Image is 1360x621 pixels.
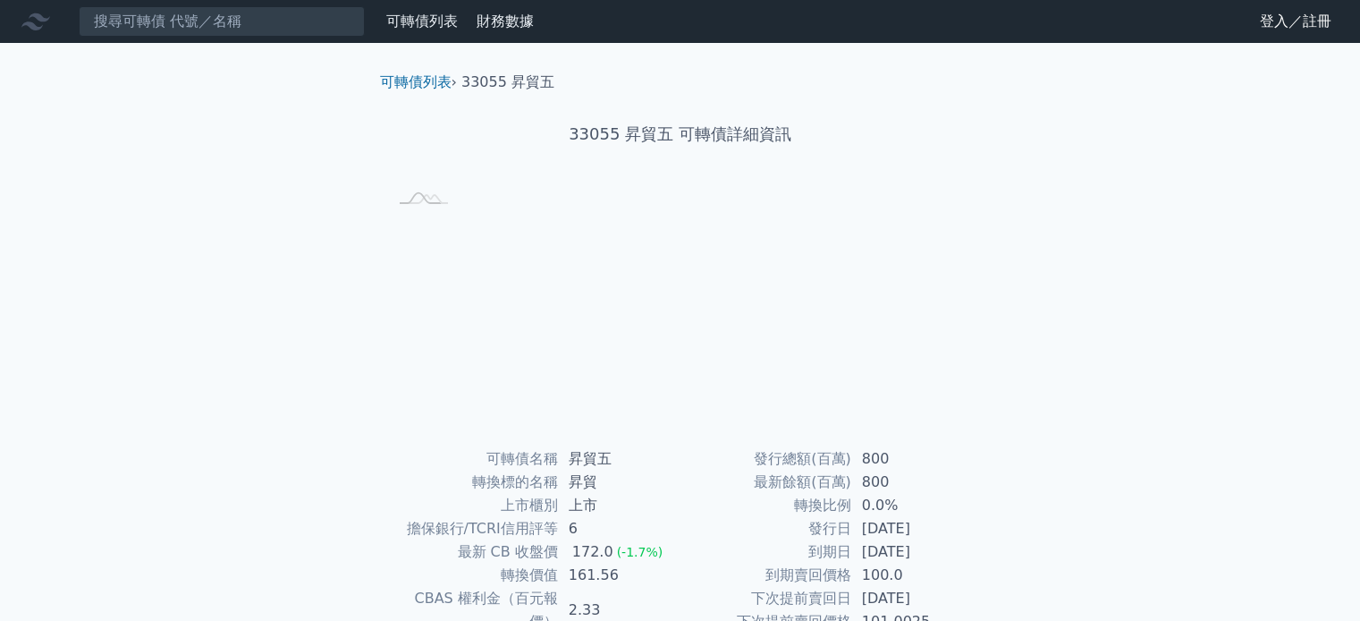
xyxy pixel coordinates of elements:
[617,545,663,559] span: (-1.7%)
[380,72,457,93] li: ›
[387,540,558,564] td: 最新 CB 收盤價
[569,540,617,564] div: 172.0
[461,72,554,93] li: 33055 昇貿五
[680,494,851,517] td: 轉換比例
[680,471,851,494] td: 最新餘額(百萬)
[558,517,680,540] td: 6
[1246,7,1346,36] a: 登入／註冊
[558,564,680,587] td: 161.56
[680,587,851,610] td: 下次提前賣回日
[387,471,558,494] td: 轉換標的名稱
[558,447,680,471] td: 昇貿五
[851,564,974,587] td: 100.0
[558,494,680,517] td: 上市
[380,73,452,90] a: 可轉債列表
[386,13,458,30] a: 可轉債列表
[387,517,558,540] td: 擔保銀行/TCRI信用評等
[851,447,974,471] td: 800
[558,471,680,494] td: 昇貿
[851,494,974,517] td: 0.0%
[387,447,558,471] td: 可轉債名稱
[851,540,974,564] td: [DATE]
[680,540,851,564] td: 到期日
[851,517,974,540] td: [DATE]
[680,447,851,471] td: 發行總額(百萬)
[79,6,365,37] input: 搜尋可轉債 代號／名稱
[851,471,974,494] td: 800
[366,122,995,147] h1: 33055 昇貿五 可轉債詳細資訊
[680,564,851,587] td: 到期賣回價格
[680,517,851,540] td: 發行日
[851,587,974,610] td: [DATE]
[387,494,558,517] td: 上市櫃別
[477,13,534,30] a: 財務數據
[387,564,558,587] td: 轉換價值
[1271,535,1360,621] iframe: Chat Widget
